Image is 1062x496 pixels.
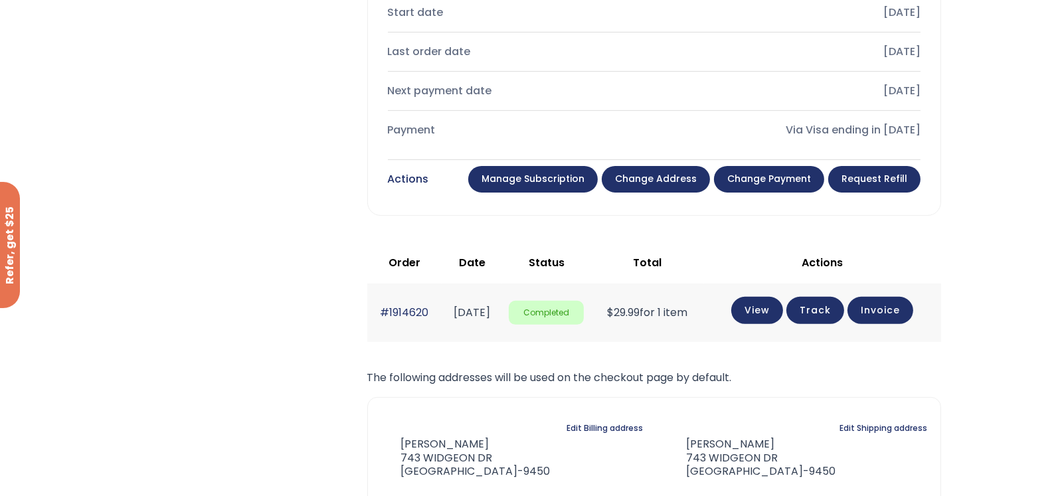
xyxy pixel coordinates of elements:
[468,166,598,193] a: Manage Subscription
[607,305,640,320] span: 29.99
[665,121,921,139] div: Via Visa ending in [DATE]
[367,369,941,387] p: The following addresses will be used on the checkout page by default.
[607,305,614,320] span: $
[388,42,644,61] div: Last order date
[665,42,921,61] div: [DATE]
[602,166,710,193] a: Change address
[665,3,921,22] div: [DATE]
[590,284,704,341] td: for 1 item
[388,121,644,139] div: Payment
[388,82,644,100] div: Next payment date
[786,297,844,324] a: Track
[665,82,921,100] div: [DATE]
[529,255,565,270] span: Status
[665,438,836,479] address: [PERSON_NAME] 743 WIDGEON DR [GEOGRAPHIC_DATA]-9450
[389,255,420,270] span: Order
[388,170,429,189] div: Actions
[633,255,662,270] span: Total
[567,419,643,438] a: Edit Billing address
[459,255,486,270] span: Date
[454,305,490,320] time: [DATE]
[714,166,824,193] a: Change payment
[388,3,644,22] div: Start date
[802,255,843,270] span: Actions
[509,301,583,325] span: Completed
[731,297,783,324] a: View
[840,419,927,438] a: Edit Shipping address
[380,305,428,320] a: #1914620
[381,438,551,479] address: [PERSON_NAME] 743 WIDGEON DR [GEOGRAPHIC_DATA]-9450
[847,297,913,324] a: Invoice
[828,166,921,193] a: Request Refill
